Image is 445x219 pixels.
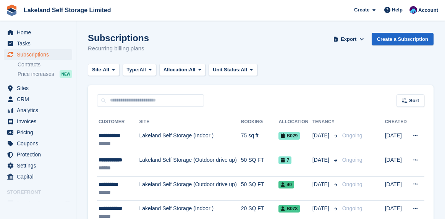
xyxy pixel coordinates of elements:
[139,152,241,177] td: Lakeland Self Storage (Outdoor drive up)
[4,105,72,116] a: menu
[241,116,279,128] th: Booking
[17,127,63,138] span: Pricing
[17,149,63,160] span: Protection
[342,205,362,211] span: Ongoing
[409,97,419,105] span: Sort
[241,152,279,177] td: 50 SQ FT
[4,49,72,60] a: menu
[17,27,63,38] span: Home
[17,94,63,105] span: CRM
[4,27,72,38] a: menu
[341,35,356,43] span: Export
[88,44,149,53] p: Recurring billing plans
[418,6,438,14] span: Account
[241,128,279,152] td: 75 sq ft
[342,132,362,138] span: Ongoing
[241,66,247,74] span: All
[88,64,120,76] button: Site: All
[278,132,300,140] span: B029
[17,171,63,182] span: Capital
[189,66,196,74] span: All
[18,70,72,78] a: Price increases NEW
[278,205,300,213] span: B078
[372,33,434,45] a: Create a Subscription
[103,66,109,74] span: All
[4,116,72,127] a: menu
[17,160,63,171] span: Settings
[92,66,103,74] span: Site:
[385,152,408,177] td: [DATE]
[278,156,291,164] span: 7
[332,33,366,45] button: Export
[97,116,139,128] th: Customer
[127,66,140,74] span: Type:
[123,64,156,76] button: Type: All
[241,176,279,201] td: 50 SQ FT
[4,149,72,160] a: menu
[4,83,72,93] a: menu
[60,70,72,78] div: NEW
[312,156,331,164] span: [DATE]
[4,198,72,209] a: menu
[139,176,241,201] td: Lakeland Self Storage (Outdoor drive up)
[213,66,241,74] span: Unit Status:
[209,64,257,76] button: Unit Status: All
[385,116,408,128] th: Created
[312,132,331,140] span: [DATE]
[6,5,18,16] img: stora-icon-8386f47178a22dfd0bd8f6a31ec36ba5ce8667c1dd55bd0f319d3a0aa187defe.svg
[139,66,146,74] span: All
[17,198,63,209] span: Booking Portal
[18,71,54,78] span: Price increases
[163,66,189,74] span: Allocation:
[7,188,76,196] span: Storefront
[342,157,362,163] span: Ongoing
[139,116,241,128] th: Site
[88,33,149,43] h1: Subscriptions
[409,6,417,14] img: David Dickson
[63,199,72,208] a: Preview store
[4,171,72,182] a: menu
[4,38,72,49] a: menu
[312,180,331,188] span: [DATE]
[139,128,241,152] td: Lakeland Self Storage (Indoor )
[312,205,331,213] span: [DATE]
[354,6,369,14] span: Create
[278,116,312,128] th: Allocation
[4,127,72,138] a: menu
[159,64,206,76] button: Allocation: All
[17,38,63,49] span: Tasks
[385,128,408,152] td: [DATE]
[21,4,114,16] a: Lakeland Self Storage Limited
[342,181,362,187] span: Ongoing
[17,83,63,93] span: Sites
[18,61,72,68] a: Contracts
[17,105,63,116] span: Analytics
[312,116,339,128] th: Tenancy
[4,138,72,149] a: menu
[17,49,63,60] span: Subscriptions
[385,176,408,201] td: [DATE]
[4,94,72,105] a: menu
[17,138,63,149] span: Coupons
[278,181,294,188] span: 40
[17,116,63,127] span: Invoices
[392,6,403,14] span: Help
[4,160,72,171] a: menu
